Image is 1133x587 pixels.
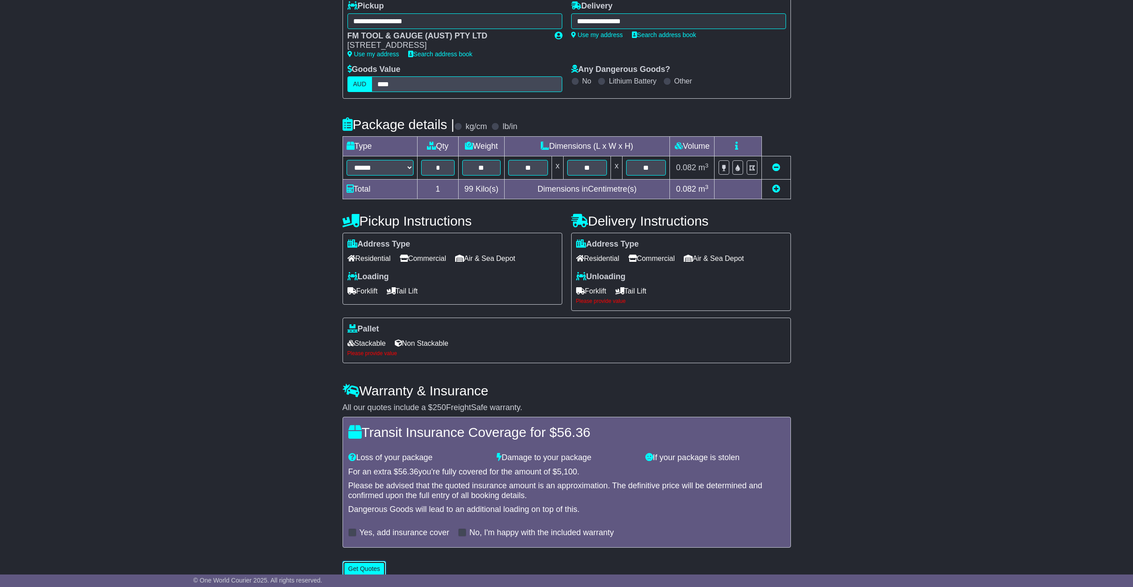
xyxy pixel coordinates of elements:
[347,76,372,92] label: AUD
[504,180,670,199] td: Dimensions in Centimetre(s)
[347,350,786,356] div: Please provide value
[502,122,517,132] label: lb/in
[611,156,623,180] td: x
[348,481,785,500] div: Please be advised that the quoted insurance amount is an approximation. The definitive price will...
[676,184,696,193] span: 0.082
[464,184,473,193] span: 99
[469,528,614,538] label: No, I'm happy with the included warranty
[576,239,639,249] label: Address Type
[343,561,386,577] button: Get Quotes
[772,163,780,172] a: Remove this item
[400,252,446,265] span: Commercial
[684,252,744,265] span: Air & Sea Depot
[395,336,448,350] span: Non Stackable
[343,117,455,132] h4: Package details |
[698,163,709,172] span: m
[343,180,417,199] td: Total
[347,50,399,58] a: Use my address
[698,184,709,193] span: m
[576,252,619,265] span: Residential
[465,122,487,132] label: kg/cm
[343,137,417,156] td: Type
[433,403,446,412] span: 250
[576,298,786,304] div: Please provide value
[676,163,696,172] span: 0.082
[347,65,401,75] label: Goods Value
[582,77,591,85] label: No
[772,184,780,193] a: Add new item
[552,156,563,180] td: x
[576,284,606,298] span: Forklift
[343,383,791,398] h4: Warranty & Insurance
[347,324,379,334] label: Pallet
[670,137,715,156] td: Volume
[628,252,675,265] span: Commercial
[347,239,410,249] label: Address Type
[398,467,418,476] span: 56.36
[348,425,785,440] h4: Transit Insurance Coverage for $
[455,252,515,265] span: Air & Sea Depot
[674,77,692,85] label: Other
[343,403,791,413] div: All our quotes include a $ FreightSafe warranty.
[615,284,647,298] span: Tail Lift
[557,467,577,476] span: 5,100
[705,184,709,190] sup: 3
[571,1,613,11] label: Delivery
[576,272,626,282] label: Unloading
[571,65,670,75] label: Any Dangerous Goods?
[571,214,791,228] h4: Delivery Instructions
[348,467,785,477] div: For an extra $ you're fully covered for the amount of $ .
[347,336,386,350] span: Stackable
[347,284,378,298] span: Forklift
[348,505,785,515] div: Dangerous Goods will lead to an additional loading on top of this.
[504,137,670,156] td: Dimensions (L x W x H)
[557,425,590,440] span: 56.36
[387,284,418,298] span: Tail Lift
[193,577,322,584] span: © One World Courier 2025. All rights reserved.
[347,41,546,50] div: [STREET_ADDRESS]
[459,137,505,156] td: Weight
[408,50,472,58] a: Search address book
[609,77,656,85] label: Lithium Battery
[343,214,562,228] h4: Pickup Instructions
[705,162,709,169] sup: 3
[344,453,493,463] div: Loss of your package
[347,272,389,282] label: Loading
[347,252,391,265] span: Residential
[347,1,384,11] label: Pickup
[347,31,546,41] div: FM TOOL & GAUGE (AUST) PTY LTD
[459,180,505,199] td: Kilo(s)
[632,31,696,38] a: Search address book
[641,453,790,463] div: If your package is stolen
[571,31,623,38] a: Use my address
[492,453,641,463] div: Damage to your package
[360,528,449,538] label: Yes, add insurance cover
[417,137,459,156] td: Qty
[417,180,459,199] td: 1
